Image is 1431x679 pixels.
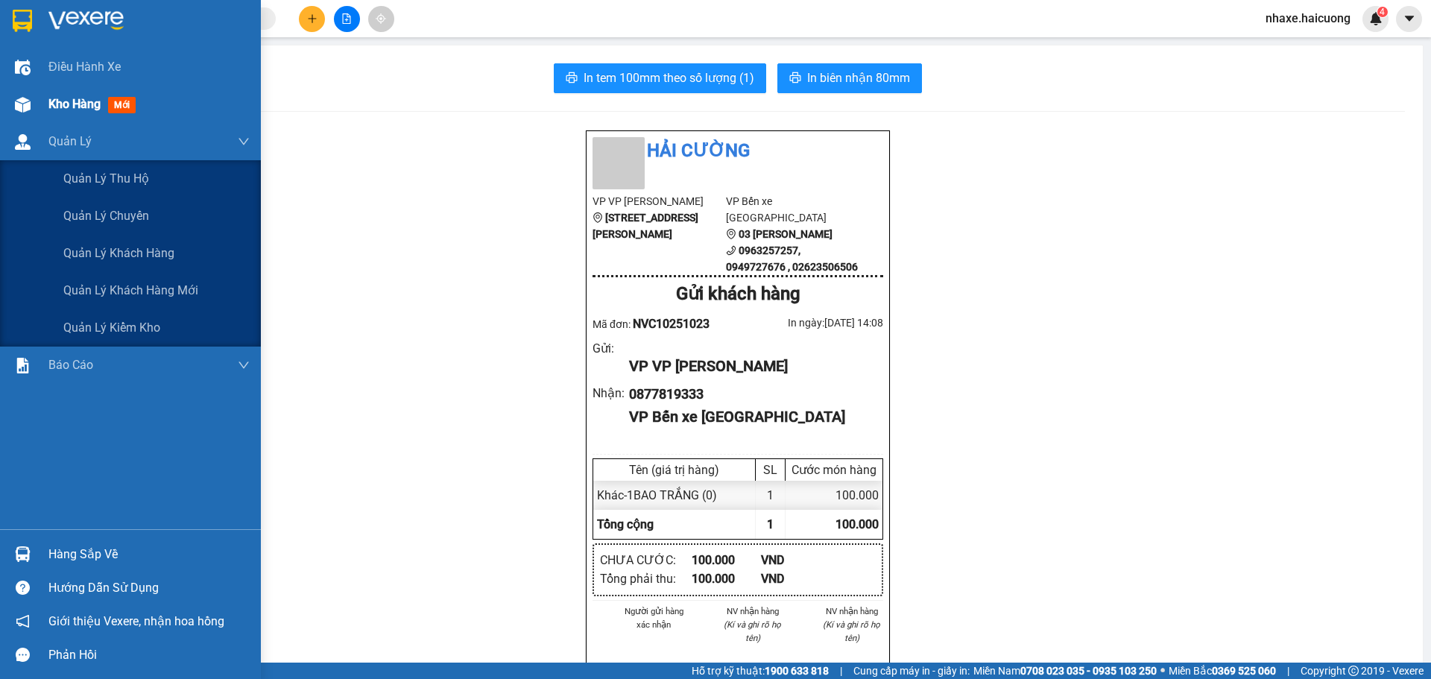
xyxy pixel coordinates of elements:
div: Cước món hàng [789,463,879,477]
span: 100.000 [835,517,879,531]
span: mới [108,97,136,113]
li: VP VP [PERSON_NAME] [593,193,726,209]
span: environment [593,212,603,223]
span: In biên nhận 80mm [807,69,910,87]
span: Quản lý thu hộ [63,169,149,188]
span: environment [726,229,736,239]
button: file-add [334,6,360,32]
div: Gửi khách hàng [593,280,883,309]
span: message [16,648,30,662]
span: copyright [1348,666,1359,676]
span: 4 [1380,7,1385,17]
div: SL [759,463,781,477]
span: Báo cáo [48,356,93,374]
span: SL [206,107,226,127]
div: 0877819333 [142,48,294,69]
span: Hỗ trợ kỹ thuật: [692,663,829,679]
div: Mã đơn: [593,315,738,333]
div: VP [PERSON_NAME] [13,13,132,48]
img: icon-new-feature [1369,12,1383,25]
span: | [1287,663,1289,679]
li: VP Bến xe [GEOGRAPHIC_DATA] [726,193,859,226]
span: Quản lý kiểm kho [63,318,160,337]
img: warehouse-icon [15,134,31,150]
img: logo-vxr [13,10,32,32]
span: Quản lý khách hàng mới [63,281,198,300]
button: aim [368,6,394,32]
img: warehouse-icon [15,546,31,562]
div: In ngày: [DATE] 14:08 [738,315,883,331]
i: (Kí và ghi rõ họ tên) [724,619,781,643]
div: Hàng sắp về [48,543,250,566]
span: 1 [767,517,774,531]
li: Hải Cường [593,137,883,165]
span: printer [789,72,801,86]
span: aim [376,13,386,24]
span: | [840,663,842,679]
img: warehouse-icon [15,97,31,113]
span: Gửi: [13,14,36,30]
span: Miền Bắc [1169,663,1276,679]
div: Phản hồi [48,644,250,666]
span: file-add [341,13,352,24]
div: 100.000 [692,551,761,569]
span: Cung cấp máy in - giấy in: [853,663,970,679]
div: 100.000 [692,569,761,588]
span: Quản lý khách hàng [63,244,174,262]
span: plus [307,13,318,24]
div: Tổng phải thu : [600,569,692,588]
sup: 4 [1377,7,1388,17]
b: 0963257257, 0949727676 , 02623506506 [726,244,858,273]
span: Giới thiệu Vexere, nhận hoa hồng [48,612,224,631]
div: Nhận : [593,384,629,402]
span: down [238,136,250,148]
div: VND [761,551,830,569]
div: 1 [756,481,786,510]
span: Miền Nam [973,663,1157,679]
strong: 0708 023 035 - 0935 103 250 [1020,665,1157,677]
span: NVC10251023 [633,317,710,331]
div: VP Bến xe [GEOGRAPHIC_DATA] [629,405,871,429]
div: VP VP [PERSON_NAME] [629,355,871,378]
button: plus [299,6,325,32]
b: [STREET_ADDRESS][PERSON_NAME] [593,212,698,240]
li: NV nhận hàng [721,604,785,618]
button: printerIn tem 100mm theo số lượng (1) [554,63,766,93]
li: NV nhận hàng [820,604,883,618]
div: 100.000 [786,481,882,510]
div: Tên (giá trị hàng) [597,463,751,477]
div: 100.000 [140,78,295,99]
div: VND [761,569,830,588]
div: 0877819333 [629,384,871,405]
img: warehouse-icon [15,60,31,75]
div: Hướng dẫn sử dụng [48,577,250,599]
span: CHƯA CƯỚC : [140,82,226,98]
span: Quản Lý [48,132,92,151]
span: Quản lý chuyến [63,206,149,225]
span: Kho hàng [48,97,101,111]
span: nhaxe.haicuong [1254,9,1362,28]
div: Bến xe [GEOGRAPHIC_DATA] [142,13,294,48]
span: Tổng cộng [597,517,654,531]
div: CHƯA CƯỚC : [600,551,692,569]
strong: 0369 525 060 [1212,665,1276,677]
span: ⚪️ [1160,668,1165,674]
span: phone [726,245,736,256]
span: notification [16,614,30,628]
span: printer [566,72,578,86]
span: Điều hành xe [48,57,121,76]
strong: 1900 633 818 [765,665,829,677]
li: Người gửi hàng xác nhận [622,604,686,631]
span: Khác - 1BAO TRẮNG (0) [597,488,717,502]
span: Nhận: [142,14,178,30]
div: Gửi : [593,339,629,358]
span: caret-down [1403,12,1416,25]
b: 03 [PERSON_NAME] [739,228,833,240]
span: In tem 100mm theo số lượng (1) [584,69,754,87]
span: down [238,359,250,371]
button: printerIn biên nhận 80mm [777,63,922,93]
button: caret-down [1396,6,1422,32]
div: Tên hàng: 1BAO TRẮNG ( : 1 ) [13,108,294,127]
i: (Kí và ghi rõ họ tên) [823,619,880,643]
span: question-circle [16,581,30,595]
